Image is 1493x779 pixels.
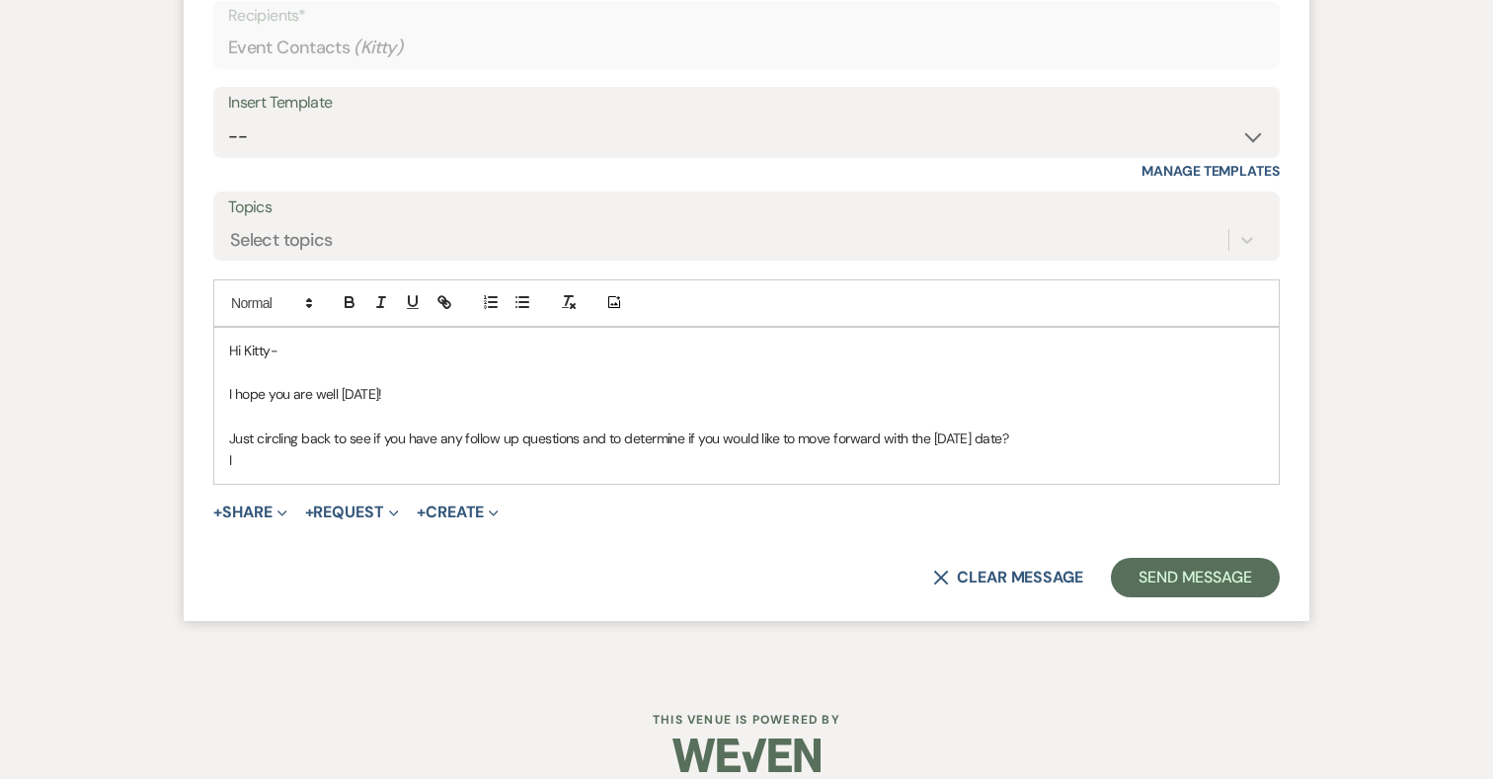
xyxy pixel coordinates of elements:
[229,428,1264,449] p: Just circling back to see if you have any follow up questions and to determine if you would like ...
[1141,162,1280,180] a: Manage Templates
[213,505,287,520] button: Share
[933,570,1083,585] button: Clear message
[417,505,426,520] span: +
[229,449,1264,471] p: I
[305,505,314,520] span: +
[228,194,1265,222] label: Topics
[230,227,333,254] div: Select topics
[305,505,399,520] button: Request
[354,35,404,61] span: ( Kitty )
[229,383,1264,405] p: I hope you are well [DATE]!
[213,505,222,520] span: +
[229,340,1264,361] p: Hi Kitty-
[417,505,499,520] button: Create
[228,29,1265,67] div: Event Contacts
[228,89,1265,117] div: Insert Template
[1111,558,1280,597] button: Send Message
[228,3,1265,29] p: Recipients*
